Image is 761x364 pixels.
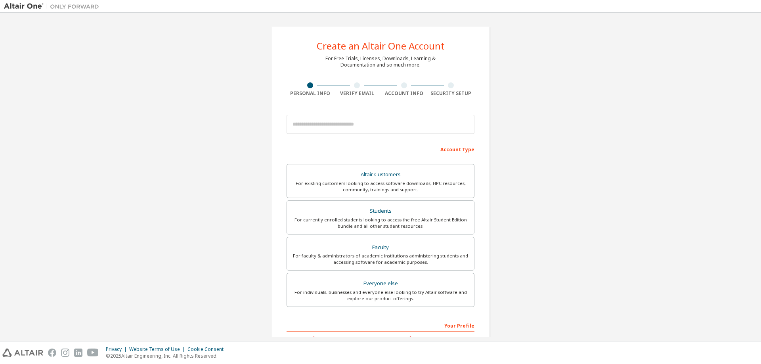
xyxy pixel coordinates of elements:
div: Students [292,206,469,217]
img: instagram.svg [61,349,69,357]
div: For faculty & administrators of academic institutions administering students and accessing softwa... [292,253,469,265]
div: For currently enrolled students looking to access the free Altair Student Edition bundle and all ... [292,217,469,229]
div: Security Setup [428,90,475,97]
img: facebook.svg [48,349,56,357]
img: Altair One [4,2,103,10]
div: Faculty [292,242,469,253]
img: youtube.svg [87,349,99,357]
div: Everyone else [292,278,469,289]
div: Verify Email [334,90,381,97]
div: For Free Trials, Licenses, Downloads, Learning & Documentation and so much more. [325,55,436,68]
div: Altair Customers [292,169,469,180]
img: altair_logo.svg [2,349,43,357]
div: Privacy [106,346,129,353]
div: Website Terms of Use [129,346,187,353]
div: Create an Altair One Account [317,41,445,51]
div: For existing customers looking to access software downloads, HPC resources, community, trainings ... [292,180,469,193]
p: © 2025 Altair Engineering, Inc. All Rights Reserved. [106,353,228,359]
div: Your Profile [287,319,474,332]
img: linkedin.svg [74,349,82,357]
div: Cookie Consent [187,346,228,353]
div: Personal Info [287,90,334,97]
label: Last Name [383,335,474,342]
label: First Name [287,335,378,342]
div: Account Type [287,143,474,155]
div: Account Info [380,90,428,97]
div: For individuals, businesses and everyone else looking to try Altair software and explore our prod... [292,289,469,302]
